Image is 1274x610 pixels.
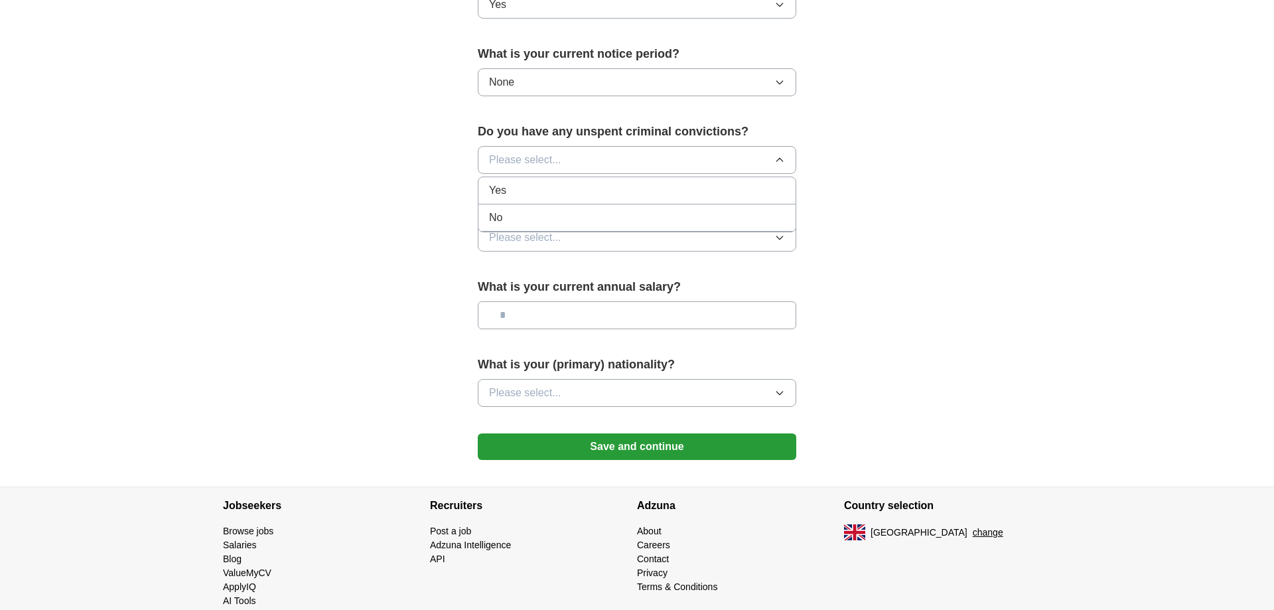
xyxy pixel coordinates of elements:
[489,385,561,401] span: Please select...
[637,526,662,536] a: About
[637,568,668,578] a: Privacy
[489,74,514,90] span: None
[430,554,445,564] a: API
[637,540,670,550] a: Careers
[223,540,257,550] a: Salaries
[637,554,669,564] a: Contact
[478,123,796,141] label: Do you have any unspent criminal convictions?
[844,524,865,540] img: UK flag
[430,540,511,550] a: Adzuna Intelligence
[973,526,1003,540] button: change
[223,568,271,578] a: ValueMyCV
[478,278,796,296] label: What is your current annual salary?
[478,224,796,252] button: Please select...
[489,230,561,246] span: Please select...
[223,581,256,592] a: ApplyIQ
[430,526,471,536] a: Post a job
[871,526,967,540] span: [GEOGRAPHIC_DATA]
[478,68,796,96] button: None
[223,595,256,606] a: AI Tools
[478,379,796,407] button: Please select...
[489,210,502,226] span: No
[489,183,506,198] span: Yes
[478,146,796,174] button: Please select...
[223,554,242,564] a: Blog
[489,152,561,168] span: Please select...
[844,487,1051,524] h4: Country selection
[478,356,796,374] label: What is your (primary) nationality?
[478,433,796,460] button: Save and continue
[478,45,796,63] label: What is your current notice period?
[223,526,273,536] a: Browse jobs
[637,581,717,592] a: Terms & Conditions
